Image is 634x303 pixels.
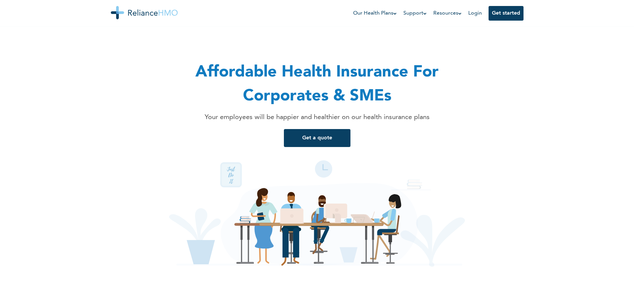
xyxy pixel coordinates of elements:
[433,9,462,17] a: Resources
[284,129,350,147] button: Get a quote
[353,9,397,17] a: Our Health Plans
[489,6,524,21] button: Get started
[468,11,482,16] a: Login
[151,61,484,108] h1: Affordable Health Insurance For Corporates & SMEs
[111,6,178,19] img: Reliance HMO's Logo
[167,112,467,122] p: Your employees will be happier and healthier on our health insurance plans
[403,9,427,17] a: Support
[169,147,465,280] img: workplace.svg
